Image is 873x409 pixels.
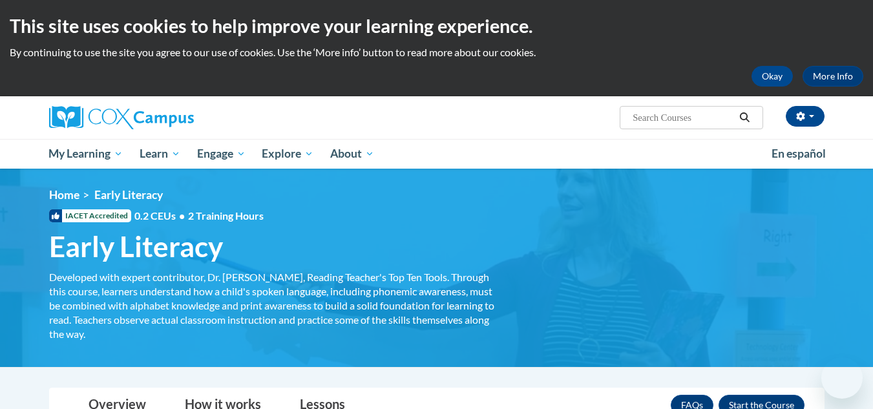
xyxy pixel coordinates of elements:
span: 2 Training Hours [188,209,264,222]
a: More Info [803,66,863,87]
span: 0.2 CEUs [134,209,264,223]
a: Home [49,188,79,202]
a: My Learning [41,139,132,169]
p: By continuing to use the site you agree to our use of cookies. Use the ‘More info’ button to read... [10,45,863,59]
span: Explore [262,146,313,162]
a: Explore [253,139,322,169]
button: Search [735,110,754,125]
span: Learn [140,146,180,162]
a: About [322,139,383,169]
iframe: Button to launch messaging window [821,357,863,399]
div: Developed with expert contributor, Dr. [PERSON_NAME], Reading Teacher's Top Ten Tools. Through th... [49,270,495,341]
span: Engage [197,146,246,162]
img: Cox Campus [49,106,194,129]
span: Early Literacy [49,229,223,264]
span: IACET Accredited [49,209,131,222]
button: Account Settings [786,106,825,127]
a: En español [763,140,834,167]
a: Learn [131,139,189,169]
span: My Learning [48,146,123,162]
button: Okay [752,66,793,87]
a: Cox Campus [49,106,295,129]
span: • [179,209,185,222]
span: En español [772,147,826,160]
h2: This site uses cookies to help improve your learning experience. [10,13,863,39]
input: Search Courses [631,110,735,125]
a: Engage [189,139,254,169]
div: Main menu [30,139,844,169]
span: About [330,146,374,162]
span: Early Literacy [94,188,163,202]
